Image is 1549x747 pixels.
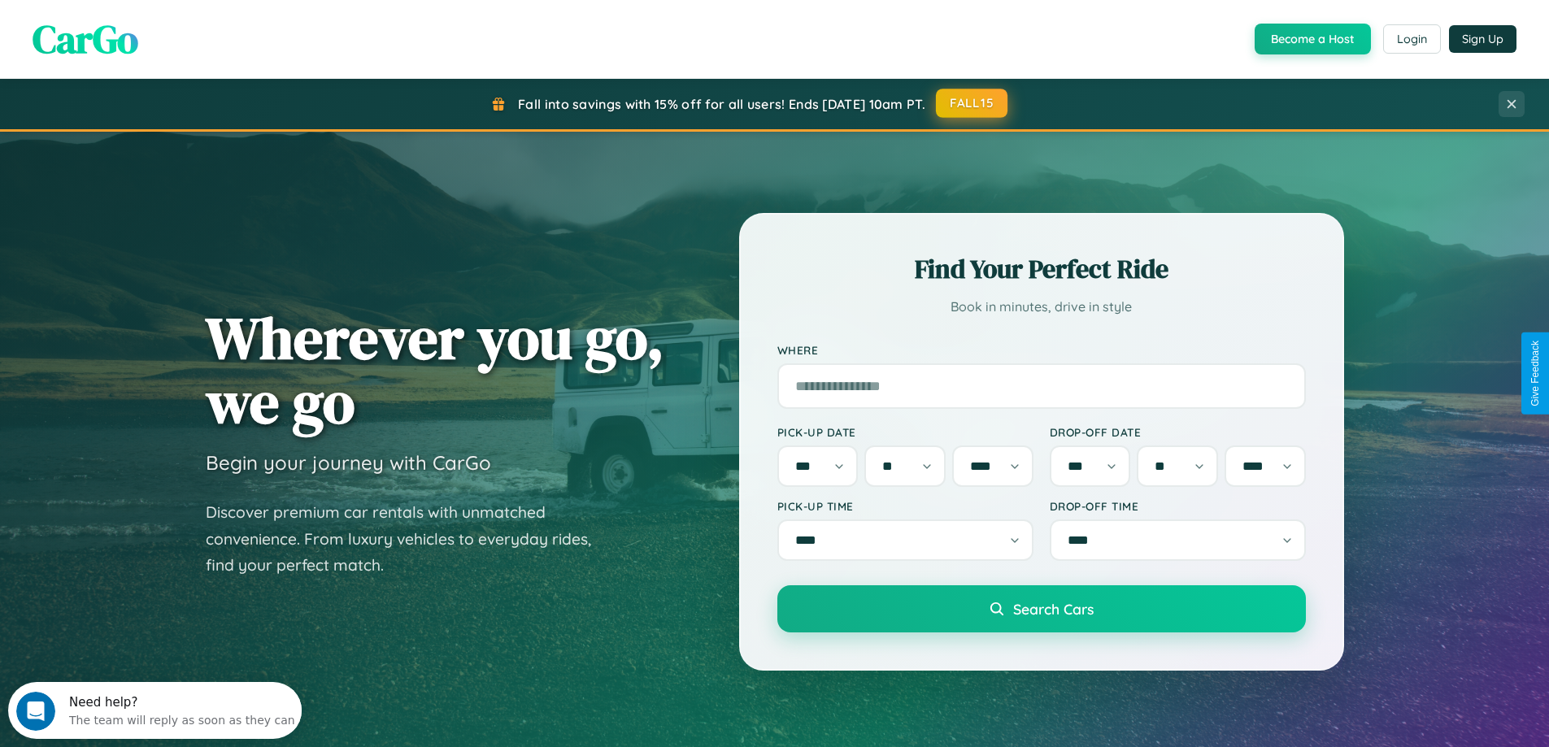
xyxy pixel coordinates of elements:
[16,692,55,731] iframe: Intercom live chat
[1013,600,1094,618] span: Search Cars
[1449,25,1516,53] button: Sign Up
[777,425,1033,439] label: Pick-up Date
[777,251,1306,287] h2: Find Your Perfect Ride
[518,96,925,112] span: Fall into savings with 15% off for all users! Ends [DATE] 10am PT.
[1529,341,1541,406] div: Give Feedback
[1050,425,1306,439] label: Drop-off Date
[1255,24,1371,54] button: Become a Host
[7,7,302,51] div: Open Intercom Messenger
[777,499,1033,513] label: Pick-up Time
[8,682,302,739] iframe: Intercom live chat discovery launcher
[206,499,612,579] p: Discover premium car rentals with unmatched convenience. From luxury vehicles to everyday rides, ...
[936,89,1007,118] button: FALL15
[777,295,1306,319] p: Book in minutes, drive in style
[61,27,287,44] div: The team will reply as soon as they can
[61,14,287,27] div: Need help?
[777,343,1306,357] label: Where
[1050,499,1306,513] label: Drop-off Time
[1383,24,1441,54] button: Login
[206,306,664,434] h1: Wherever you go, we go
[777,585,1306,632] button: Search Cars
[206,450,491,475] h3: Begin your journey with CarGo
[33,12,138,66] span: CarGo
